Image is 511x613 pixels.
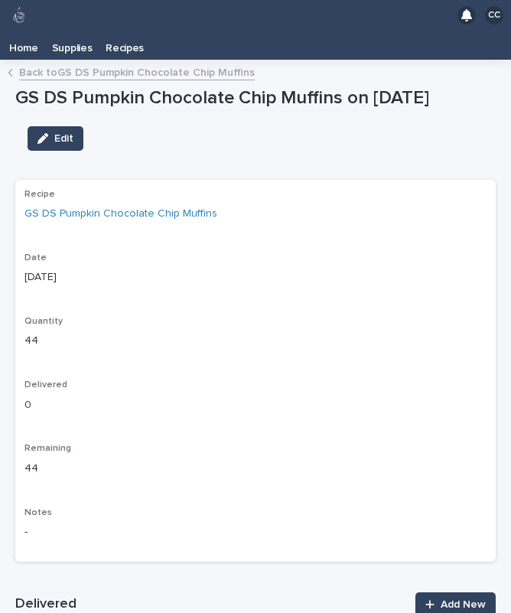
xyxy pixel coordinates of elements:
p: Supplies [52,31,93,55]
img: 80hjoBaRqlyywVK24fQd [9,5,29,25]
span: Remaining [24,444,71,453]
a: Recipes [99,31,151,60]
a: Back toGS DS Pumpkin Chocolate Chip Muffins [19,63,255,80]
a: Supplies [45,31,99,60]
a: Home [2,31,45,60]
span: Date [24,253,47,262]
span: Recipe [24,190,55,199]
p: - [24,524,487,540]
p: 44 [24,333,487,349]
span: Delivered [24,380,67,390]
div: CC [485,6,503,24]
p: 44 [24,461,487,477]
p: [DATE] [24,269,487,285]
p: GS DS Pumpkin Chocolate Chip Muffins on [DATE] [15,87,496,109]
p: 0 [24,397,487,413]
span: Notes [24,508,52,517]
span: Add New [441,599,486,610]
a: GS DS Pumpkin Chocolate Chip Muffins [24,206,217,222]
span: Edit [54,133,73,144]
p: Recipes [106,31,144,55]
button: Edit [28,126,83,151]
span: Quantity [24,317,63,326]
p: Home [9,31,38,55]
